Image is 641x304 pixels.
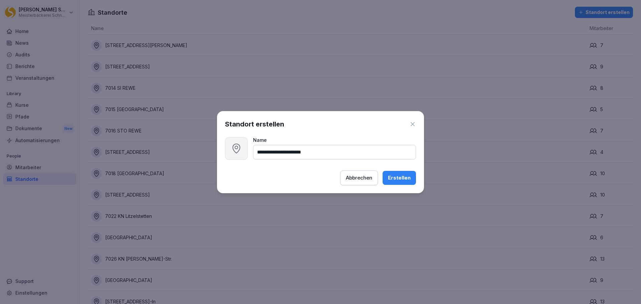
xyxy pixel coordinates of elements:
button: Abbrechen [340,171,378,185]
div: Abbrechen [346,174,372,182]
div: Erstellen [388,174,411,182]
h1: Standort erstellen [225,119,284,129]
button: Erstellen [383,171,416,185]
span: Name [253,137,267,143]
